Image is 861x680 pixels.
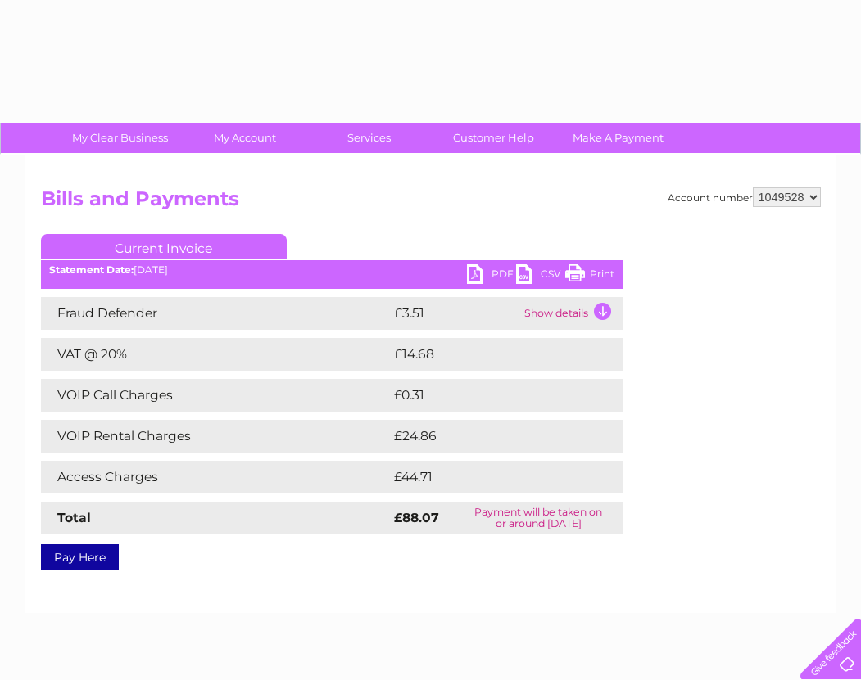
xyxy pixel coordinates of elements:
[41,187,821,218] h2: Bills and Payments
[390,420,591,453] td: £24.86
[41,420,390,453] td: VOIP Rental Charges
[551,123,686,153] a: Make A Payment
[455,502,622,534] td: Payment will be taken on or around [DATE]
[390,338,589,371] td: £14.68
[390,379,582,412] td: £0.31
[41,297,390,330] td: Fraud Defender
[41,379,390,412] td: VOIP Call Charges
[394,510,439,525] strong: £88.07
[565,264,614,288] a: Print
[390,461,588,493] td: £44.71
[177,123,312,153] a: My Account
[41,264,623,276] div: [DATE]
[57,510,91,525] strong: Total
[668,187,821,207] div: Account number
[301,123,437,153] a: Services
[467,264,516,288] a: PDF
[41,338,390,371] td: VAT @ 20%
[41,234,287,259] a: Current Invoice
[426,123,561,153] a: Customer Help
[52,123,188,153] a: My Clear Business
[516,264,565,288] a: CSV
[390,297,520,330] td: £3.51
[49,263,134,276] b: Statement Date:
[520,297,623,330] td: Show details
[41,461,390,493] td: Access Charges
[41,544,119,570] a: Pay Here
